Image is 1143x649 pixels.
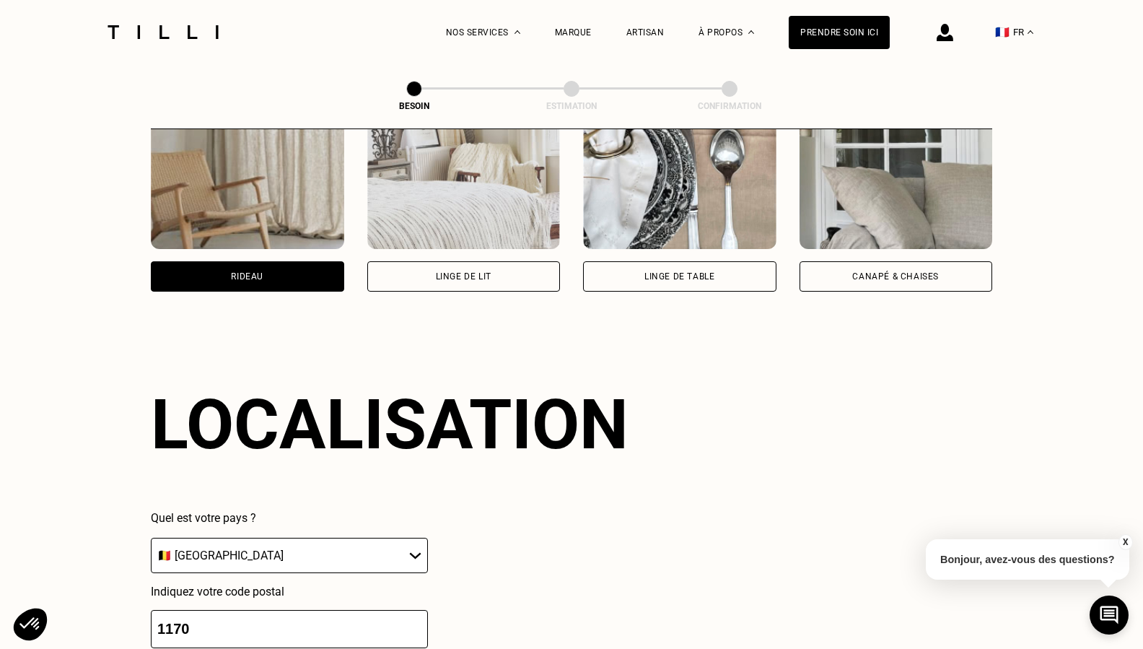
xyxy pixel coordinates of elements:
div: Confirmation [657,101,802,111]
img: Tilli retouche votre Linge de table [583,119,776,249]
img: Menu déroulant [514,30,520,34]
p: Bonjour, avez-vous des questions? [926,539,1129,580]
p: Indiquez votre code postal [151,585,428,598]
img: Tilli retouche votre Rideau [151,119,344,249]
img: Logo du service de couturière Tilli [102,25,224,39]
div: Localisation [151,384,629,465]
img: menu déroulant [1028,30,1033,34]
div: Linge de table [644,272,714,281]
img: Tilli retouche votre Canapé & chaises [800,119,993,249]
img: Menu déroulant à propos [748,30,754,34]
div: Estimation [499,101,644,111]
div: Besoin [342,101,486,111]
a: Artisan [626,27,665,38]
span: 🇫🇷 [995,25,1010,39]
a: Marque [555,27,592,38]
div: Rideau [231,272,263,281]
div: Linge de lit [436,272,491,281]
button: X [1118,534,1132,550]
p: Quel est votre pays ? [151,511,428,525]
img: icône connexion [937,24,953,41]
div: Canapé & chaises [852,272,939,281]
a: Prendre soin ici [789,16,890,49]
input: e.g. 1000 or 4000 [151,610,428,648]
img: Tilli retouche votre Linge de lit [367,119,561,249]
